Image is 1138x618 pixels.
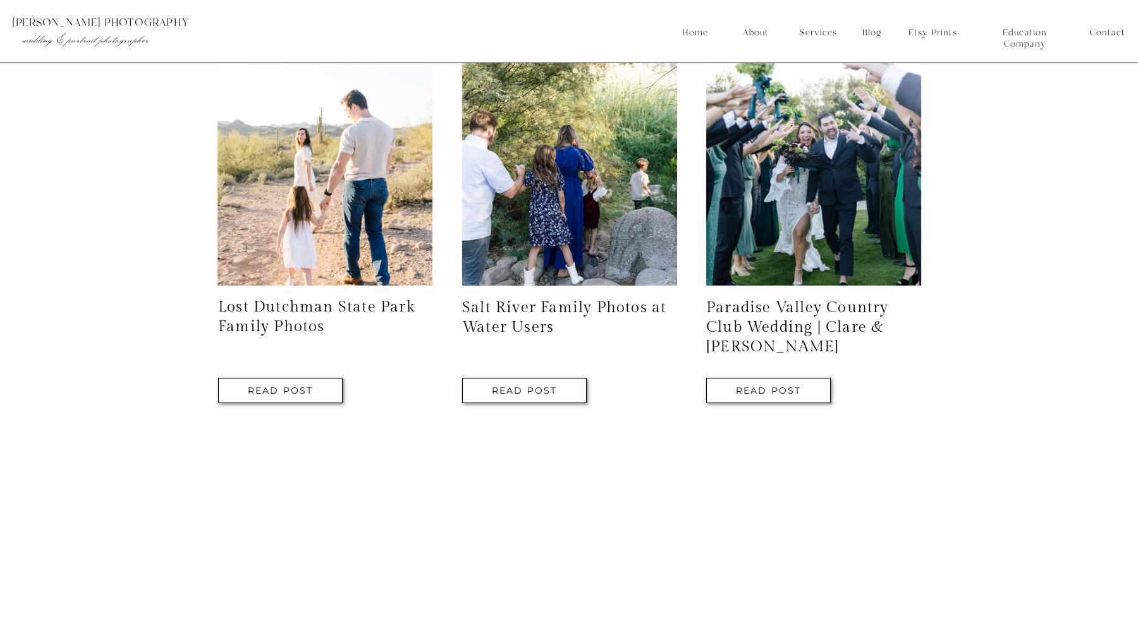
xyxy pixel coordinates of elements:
a: Paradise Valley Country Club Wedding | Clare & [PERSON_NAME] [706,299,889,356]
a: Read Post [729,387,808,394]
img: Bride and groom running through bridal party tunnel cheering them on at the Paradise Valley Count... [706,24,921,286]
a: About [739,27,771,39]
a: Lost Dutchman State Park Family Photos [706,378,831,403]
p: wedding & portrait photographer [22,33,345,46]
a: Lost Dutchman State Park Family Photos [218,378,343,403]
p: [PERSON_NAME] photography [12,17,371,28]
a: Salt River Family Photos at Water Users [462,299,666,336]
a: Read Post [241,387,320,394]
a: Lost Dutchman State Park Family Photos [218,298,415,336]
a: Contact [1090,27,1125,39]
a: Home [682,27,709,39]
img: Family of 3 smiling and walking together down a desert path with the mountains and cacti in the b... [217,24,432,286]
img: Family of 5 walking over rocks exploring the hidden paths at the Salt River for their Water Users... [462,24,677,286]
a: Blog [858,27,886,39]
a: Education Company [981,27,1068,39]
a: Etsy Prints [903,27,962,39]
a: Services [795,27,841,39]
a: Read Post [485,387,564,394]
a: Lost Dutchman State Park Family Photos [462,378,587,403]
